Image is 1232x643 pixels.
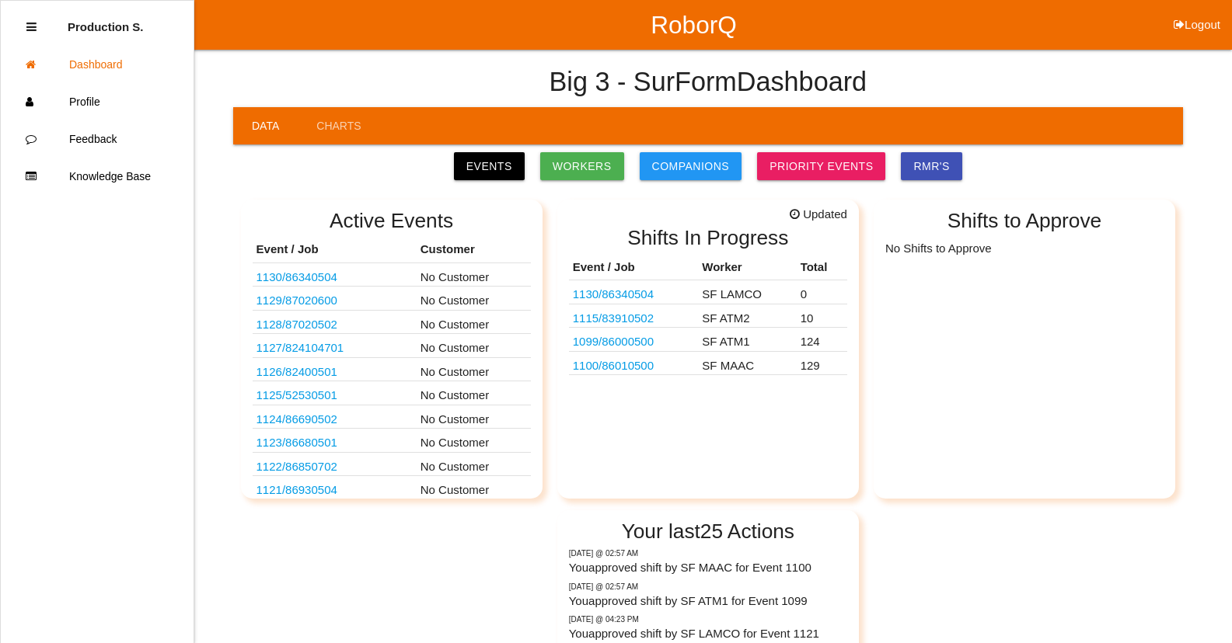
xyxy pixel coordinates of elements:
[1,83,194,120] a: Profile
[253,210,531,232] h2: Active Events
[757,152,885,180] a: Priority Events
[253,334,417,358] td: D1003101R04 - FAURECIA TOP PAD LID
[569,520,847,543] h2: Your last 25 Actions
[253,381,417,405] td: HEMI COVER TIMING CHAIN VAC TRAY 0CD86761
[257,294,337,307] a: 1129/87020600
[417,237,531,262] th: Customer
[257,483,337,496] a: 1121/86930504
[569,328,699,352] td: 0CD00020 STELLANTIS LB BEV HALF SHAFT
[253,287,417,311] td: HONDA T90X SF 45 X 48 PALLETS
[417,452,531,476] td: No Customer
[901,152,962,180] a: RMR's
[573,311,654,325] a: 1115/83910502
[569,625,847,643] p: You approved shift by SF LAMCO for Event 1121
[257,412,337,426] a: 1124/86690502
[540,152,624,180] a: Workers
[569,227,847,249] h2: Shifts In Progress
[569,255,699,280] th: Event / Job
[417,262,531,287] td: No Customer
[569,351,699,375] td: 0CD00022 LB BEV HALF SHAF PACKAGING
[233,107,298,144] a: Data
[569,280,847,304] tr: 86340504
[790,206,847,224] span: Updated
[253,310,417,334] td: HONDA T90X
[253,237,417,262] th: Event / Job
[573,359,654,372] a: 1100/86010500
[569,547,847,559] p: Today @ 02:57 AM
[573,287,654,301] a: 1130/86340504
[257,460,337,473] a: 1122/86850702
[698,304,796,328] td: SF ATM2
[257,436,337,449] a: 1123/86680501
[698,351,796,375] td: SF MAAC
[253,405,417,429] td: D104465 - DEKA BATTERY - MEXICO
[569,613,847,625] p: Tuesday @ 04:23 PM
[569,593,847,610] p: You approved shift by SF ATM1 for Event 1099
[26,9,37,46] div: Close
[257,388,337,401] a: 1125/52530501
[569,304,699,328] td: D1016648R03 ATK M865 PROJECTILE TRAY
[573,335,654,348] a: 1099/86000500
[253,262,417,287] td: 86340504
[298,107,379,144] a: Charts
[569,559,847,577] p: You approved shift by SF MAAC for Event 1100
[1,46,194,83] a: Dashboard
[797,351,847,375] td: 129
[885,237,1164,257] p: No Shifts to Approve
[698,280,796,304] td: SF LAMCO
[257,318,337,331] a: 1128/87020502
[454,152,525,180] a: Events
[253,476,417,500] td: TN1933 HF55M STATOR CORE
[569,304,847,328] tr: D1016648R03 ATK M865 PROJECTILE TRAY
[68,9,144,33] p: Production Shifts
[417,287,531,311] td: No Customer
[569,351,847,375] tr: 0CD00022 LB BEV HALF SHAF PACKAGING
[417,357,531,381] td: No Customer
[253,452,417,476] td: HF55G TN1934 TRAY
[417,381,531,405] td: No Customer
[797,304,847,328] td: 10
[257,341,344,354] a: 1127/824104701
[569,581,847,593] p: Today @ 02:57 AM
[569,328,847,352] tr: 0CD00020 STELLANTIS LB BEV HALF SHAFT
[698,328,796,352] td: SF ATM1
[797,280,847,304] td: 0
[698,255,796,280] th: Worker
[257,365,337,378] a: 1126/82400501
[550,68,867,97] h4: Big 3 - SurForm Dashboard
[640,152,742,180] a: Companions
[885,210,1164,232] h2: Shifts to Approve
[257,270,337,283] a: 1130/86340504
[253,357,417,381] td: D1003101R04 - FAURECIA TOP PAD TRAY
[1,158,194,195] a: Knowledge Base
[253,429,417,453] td: D1024160 - DEKA BATTERY
[797,328,847,352] td: 124
[797,255,847,280] th: Total
[417,405,531,429] td: No Customer
[417,429,531,453] td: No Customer
[569,280,699,304] td: 86340504
[417,310,531,334] td: No Customer
[1,120,194,158] a: Feedback
[417,476,531,500] td: No Customer
[417,334,531,358] td: No Customer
